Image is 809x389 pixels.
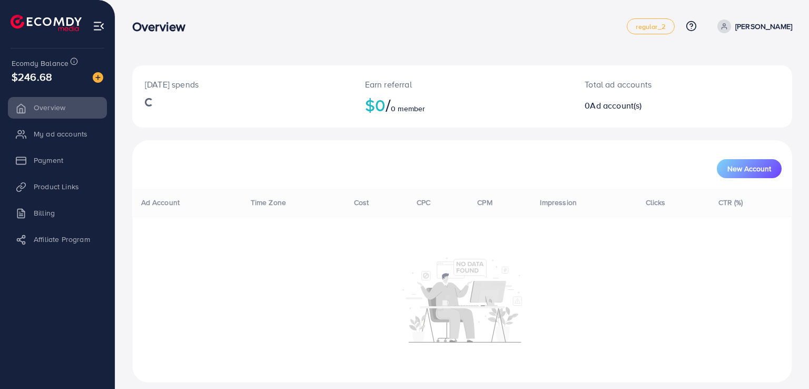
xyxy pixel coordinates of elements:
[93,72,103,83] img: image
[386,93,391,117] span: /
[145,78,340,91] p: [DATE] spends
[717,159,782,178] button: New Account
[12,69,52,84] span: $246.68
[585,101,724,111] h2: 0
[391,103,425,114] span: 0 member
[713,20,792,33] a: [PERSON_NAME]
[11,15,82,31] img: logo
[636,23,665,30] span: regular_2
[12,58,68,69] span: Ecomdy Balance
[365,78,560,91] p: Earn referral
[727,165,771,172] span: New Account
[627,18,674,34] a: regular_2
[93,20,105,32] img: menu
[590,100,642,111] span: Ad account(s)
[365,95,560,115] h2: $0
[132,19,194,34] h3: Overview
[585,78,724,91] p: Total ad accounts
[735,20,792,33] p: [PERSON_NAME]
